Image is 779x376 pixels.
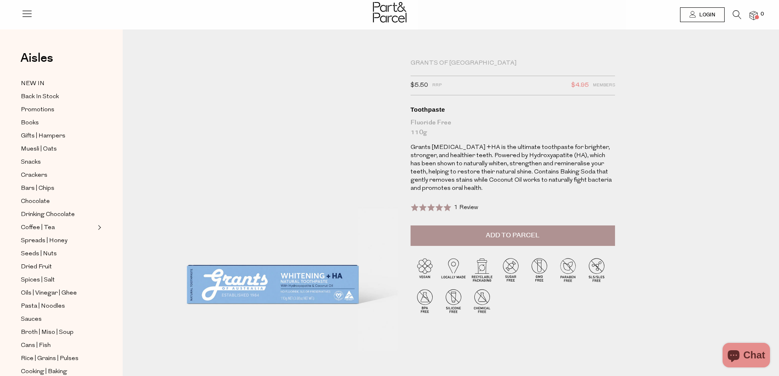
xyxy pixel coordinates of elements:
img: P_P-ICONS-Live_Bec_V11_Locally_Made_2.svg [439,255,468,284]
span: $4.95 [571,80,589,91]
a: Crackers [21,170,95,180]
span: Login [697,11,715,18]
a: Sauces [21,314,95,324]
span: Oils | Vinegar | Ghee [21,288,77,298]
span: RRP [432,80,442,91]
a: Aisles [20,52,53,72]
span: Spices | Salt [21,275,55,285]
span: Gifts | Hampers [21,131,65,141]
span: 1 Review [454,205,478,211]
a: Muesli | Oats [21,144,95,154]
span: Bars | Chips [21,184,54,194]
a: Spices | Salt [21,275,95,285]
img: P_P-ICONS-Live_Bec_V11_Recyclable_Packaging.svg [468,255,496,284]
a: Chocolate [21,196,95,207]
a: NEW IN [21,79,95,89]
button: Expand/Collapse Coffee | Tea [96,223,101,232]
a: Gifts | Hampers [21,131,95,141]
span: Snacks [21,158,41,167]
span: Add to Parcel [486,231,539,240]
a: Oils | Vinegar | Ghee [21,288,95,298]
a: Seeds | Nuts [21,249,95,259]
div: Toothpaste [411,106,615,114]
span: Aisles [20,49,53,67]
p: Grants [MEDICAL_DATA] +HA is the ultimate toothpaste for brighter, stronger, and healthier teeth.... [411,144,615,193]
span: Sauces [21,315,42,324]
img: Toothpaste [147,62,398,359]
img: P_P-ICONS-Live_Bec_V11_Vegan.svg [411,255,439,284]
span: NEW IN [21,79,45,89]
span: Pasta | Noodles [21,302,65,311]
span: Coffee | Tea [21,223,55,233]
a: Login [680,7,725,22]
a: Books [21,118,95,128]
span: Dried Fruit [21,262,52,272]
a: Rice | Grains | Pulses [21,353,95,364]
span: Seeds | Nuts [21,249,57,259]
span: Crackers [21,171,47,180]
span: 0 [759,11,766,18]
img: P_P-ICONS-Live_Bec_V11_BPA_Free.svg [411,286,439,315]
span: Back In Stock [21,92,59,102]
img: Part&Parcel [373,2,406,23]
span: Promotions [21,105,54,115]
div: Fluoride Free 110g [411,118,615,137]
a: Drinking Chocolate [21,209,95,220]
button: Add to Parcel [411,225,615,246]
img: P_P-ICONS-Live_Bec_V11_Paraben_Free.svg [554,255,582,284]
img: P_P-ICONS-Live_Bec_V11_SLS-SLES_Free.svg [582,255,611,284]
a: Coffee | Tea [21,223,95,233]
span: Broth | Miso | Soup [21,328,74,338]
img: P_P-ICONS-Live_Bec_V11_GMO_Free.svg [525,255,554,284]
a: Broth | Miso | Soup [21,327,95,338]
a: Cans | Fish [21,340,95,351]
span: Muesli | Oats [21,144,57,154]
span: Rice | Grains | Pulses [21,354,79,364]
a: Pasta | Noodles [21,301,95,311]
span: Chocolate [21,197,50,207]
a: Bars | Chips [21,183,95,194]
img: P_P-ICONS-Live_Bec_V11_Sugar_Free.svg [496,255,525,284]
a: Dried Fruit [21,262,95,272]
span: Members [593,80,615,91]
span: Cans | Fish [21,341,51,351]
a: Spreads | Honey [21,236,95,246]
a: 0 [750,11,758,20]
a: Promotions [21,105,95,115]
span: Spreads | Honey [21,236,67,246]
a: Back In Stock [21,92,95,102]
inbox-online-store-chat: Shopify online store chat [720,343,772,369]
a: Snacks [21,157,95,167]
span: Books [21,118,39,128]
span: $5.50 [411,80,428,91]
img: P_P-ICONS-Live_Bec_V11_Chemical_Free.svg [468,286,496,315]
span: Drinking Chocolate [21,210,75,220]
img: P_P-ICONS-Live_Bec_V11_Silicone_Free.svg [439,286,468,315]
div: Grants of [GEOGRAPHIC_DATA] [411,59,615,68]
